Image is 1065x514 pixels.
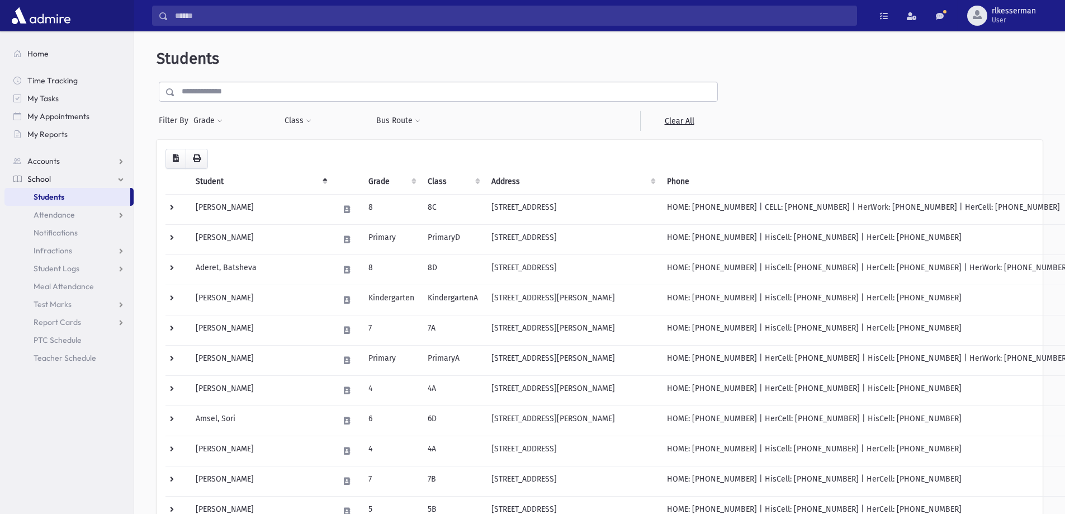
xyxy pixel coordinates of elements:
td: KindergartenA [421,285,485,315]
span: School [27,174,51,184]
a: Attendance [4,206,134,224]
a: Student Logs [4,260,134,277]
span: Infractions [34,246,72,256]
a: Students [4,188,130,206]
td: [STREET_ADDRESS][PERSON_NAME] [485,315,660,345]
span: rlkesserman [992,7,1036,16]
th: Grade: activate to sort column ascending [362,169,421,195]
a: Meal Attendance [4,277,134,295]
td: Aderet, Batsheva [189,254,332,285]
span: Accounts [27,156,60,166]
td: [STREET_ADDRESS] [485,254,660,285]
span: Students [34,192,64,202]
td: 4A [421,436,485,466]
span: Home [27,49,49,59]
span: Report Cards [34,317,81,327]
td: 6 [362,405,421,436]
input: Search [168,6,856,26]
span: My Reports [27,129,68,139]
span: Student Logs [34,263,79,273]
td: [STREET_ADDRESS][PERSON_NAME] [485,405,660,436]
a: Accounts [4,152,134,170]
td: 8C [421,194,485,224]
span: Test Marks [34,299,72,309]
button: Print [186,149,208,169]
a: School [4,170,134,188]
button: Bus Route [376,111,421,131]
td: [STREET_ADDRESS] [485,224,660,254]
a: Clear All [640,111,718,131]
th: Class: activate to sort column ascending [421,169,485,195]
td: Primary [362,345,421,375]
td: 8 [362,194,421,224]
span: PTC Schedule [34,335,82,345]
span: Attendance [34,210,75,220]
td: [STREET_ADDRESS] [485,436,660,466]
span: Filter By [159,115,193,126]
td: 8D [421,254,485,285]
span: Time Tracking [27,76,78,86]
td: Amsel, Sori [189,405,332,436]
td: 6D [421,405,485,436]
img: AdmirePro [9,4,73,27]
th: Student: activate to sort column descending [189,169,332,195]
button: CSV [165,149,186,169]
span: User [992,16,1036,25]
td: Kindergarten [362,285,421,315]
a: Test Marks [4,295,134,313]
td: PrimaryA [421,345,485,375]
td: [STREET_ADDRESS] [485,466,660,496]
td: 7 [362,466,421,496]
span: Meal Attendance [34,281,94,291]
td: [STREET_ADDRESS][PERSON_NAME] [485,375,660,405]
a: My Reports [4,125,134,143]
button: Grade [193,111,223,131]
td: 4 [362,436,421,466]
td: [STREET_ADDRESS][PERSON_NAME] [485,345,660,375]
td: [PERSON_NAME] [189,285,332,315]
span: My Tasks [27,93,59,103]
td: 7 [362,315,421,345]
td: [PERSON_NAME] [189,436,332,466]
td: 7A [421,315,485,345]
td: 7B [421,466,485,496]
span: Notifications [34,228,78,238]
td: PrimaryD [421,224,485,254]
span: Teacher Schedule [34,353,96,363]
th: Address: activate to sort column ascending [485,169,660,195]
td: [PERSON_NAME] [189,375,332,405]
a: PTC Schedule [4,331,134,349]
td: [STREET_ADDRESS][PERSON_NAME] [485,285,660,315]
a: Time Tracking [4,72,134,89]
span: Students [157,49,219,68]
td: 8 [362,254,421,285]
td: 4A [421,375,485,405]
td: [STREET_ADDRESS] [485,194,660,224]
td: [PERSON_NAME] [189,466,332,496]
a: My Appointments [4,107,134,125]
a: Notifications [4,224,134,242]
a: Report Cards [4,313,134,331]
a: Infractions [4,242,134,260]
td: [PERSON_NAME] [189,224,332,254]
td: [PERSON_NAME] [189,194,332,224]
td: Primary [362,224,421,254]
a: Teacher Schedule [4,349,134,367]
td: 4 [362,375,421,405]
td: [PERSON_NAME] [189,345,332,375]
a: Home [4,45,134,63]
span: My Appointments [27,111,89,121]
a: My Tasks [4,89,134,107]
td: [PERSON_NAME] [189,315,332,345]
button: Class [284,111,312,131]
